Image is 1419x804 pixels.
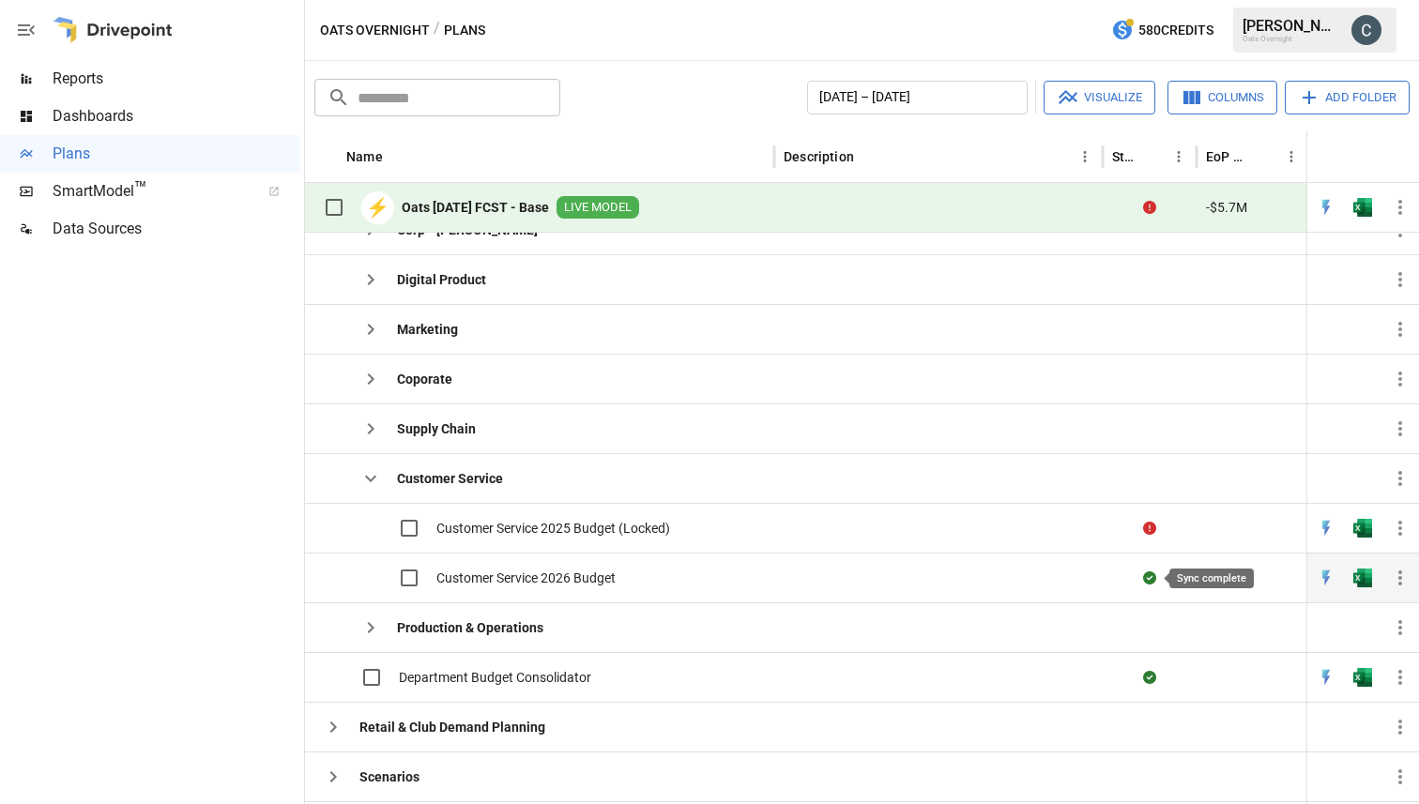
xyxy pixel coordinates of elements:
[1353,198,1372,217] img: excel-icon.76473adf.svg
[1317,668,1335,687] div: Open in Quick Edit
[359,767,420,786] b: Scenarios
[53,218,300,240] span: Data Sources
[1206,149,1250,164] div: EoP Cash
[1317,569,1335,587] img: quick-edit-flash.b8aec18c.svg
[397,469,503,488] b: Customer Service
[385,144,411,170] button: Sort
[397,320,458,339] b: Marketing
[1167,81,1277,114] button: Columns
[436,569,616,587] span: Customer Service 2026 Budget
[346,149,383,164] div: Name
[1243,17,1340,35] div: [PERSON_NAME]
[1317,519,1335,538] div: Open in Quick Edit
[1143,198,1156,217] div: Error during sync.
[320,19,430,42] button: Oats Overnight
[1143,668,1156,687] div: Sync complete
[399,668,591,687] span: Department Budget Consolidator
[397,370,452,388] b: Coporate
[1143,569,1156,587] div: Sync complete
[53,180,248,203] span: SmartModel
[1166,144,1192,170] button: Status column menu
[1317,668,1335,687] img: quick-edit-flash.b8aec18c.svg
[402,198,549,217] b: Oats [DATE] FCST - Base
[1353,569,1372,587] div: Open in Excel
[1139,144,1166,170] button: Sort
[1317,198,1335,217] div: Open in Quick Edit
[397,618,543,637] b: Production & Operations
[361,191,394,224] div: ⚡
[436,519,670,538] span: Customer Service 2025 Budget (Locked)
[1169,569,1254,588] div: Sync complete
[1143,519,1156,538] div: Error during sync.
[1104,13,1221,48] button: 580Credits
[53,105,300,128] span: Dashboards
[1353,519,1372,538] img: excel-icon.76473adf.svg
[856,144,882,170] button: Sort
[1044,81,1155,114] button: Visualize
[1353,519,1372,538] div: Open in Excel
[1243,35,1340,43] div: Oats Overnight
[1317,569,1335,587] div: Open in Quick Edit
[807,81,1028,114] button: [DATE] – [DATE]
[1353,668,1372,687] div: Open in Excel
[1252,144,1278,170] button: Sort
[1206,198,1247,217] span: -$5.7M
[784,149,854,164] div: Description
[434,19,440,42] div: /
[1351,15,1381,45] img: Cody Johnson
[1317,198,1335,217] img: quick-edit-flash.b8aec18c.svg
[1138,19,1213,42] span: 580 Credits
[397,270,486,289] b: Digital Product
[1340,4,1393,56] button: Cody Johnson
[1353,198,1372,217] div: Open in Excel
[1285,81,1410,114] button: Add Folder
[359,718,545,736] b: Retail & Club Demand Planning
[1393,144,1419,170] button: Sort
[53,68,300,90] span: Reports
[1278,144,1305,170] button: EoP Cash column menu
[1112,149,1137,164] div: Status
[53,143,300,165] span: Plans
[1353,668,1372,687] img: excel-icon.76473adf.svg
[1353,569,1372,587] img: excel-icon.76473adf.svg
[1072,144,1098,170] button: Description column menu
[397,419,476,438] b: Supply Chain
[557,199,639,217] span: LIVE MODEL
[134,177,147,201] span: ™
[1317,519,1335,538] img: quick-edit-flash.b8aec18c.svg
